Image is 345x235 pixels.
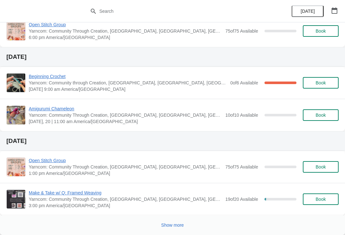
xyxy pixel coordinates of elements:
[29,190,222,196] span: Make & Take w/ Q: Framed Weaving
[29,196,222,202] span: Yarncom: Community Through Creation, [GEOGRAPHIC_DATA], [GEOGRAPHIC_DATA], [GEOGRAPHIC_DATA]
[29,73,227,80] span: Beginning Crochet
[29,34,222,41] span: 6:00 pm America/[GEOGRAPHIC_DATA]
[6,54,339,60] h2: [DATE]
[316,113,326,118] span: Book
[7,106,25,124] img: Amigurumi Chameleon | Yarncom: Community Through Creation, Olive Boulevard, Creve Coeur, MO, USA ...
[303,77,339,89] button: Book
[29,86,227,92] span: [DATE] 9:00 am America/[GEOGRAPHIC_DATA]
[29,164,222,170] span: Yarncom: Community Through Creation, [GEOGRAPHIC_DATA], [GEOGRAPHIC_DATA], [GEOGRAPHIC_DATA]
[303,109,339,121] button: Book
[29,112,222,118] span: Yarncom: Community Through Creation, [GEOGRAPHIC_DATA], [GEOGRAPHIC_DATA], [GEOGRAPHIC_DATA]
[6,138,339,144] h2: [DATE]
[7,74,25,92] img: Beginning Crochet | Yarncom: Community through Creation, Olive Boulevard, Creve Coeur, MO, USA | ...
[29,80,227,86] span: Yarncom: Community through Creation, [GEOGRAPHIC_DATA], [GEOGRAPHIC_DATA], [GEOGRAPHIC_DATA]
[7,22,25,40] img: Open Stitch Group | Yarncom: Community Through Creation, Olive Boulevard, Creve Coeur, MO, USA | ...
[225,28,258,34] span: 75 of 75 Available
[29,28,222,34] span: Yarncom: Community Through Creation, [GEOGRAPHIC_DATA], [GEOGRAPHIC_DATA], [GEOGRAPHIC_DATA]
[316,164,326,169] span: Book
[303,25,339,37] button: Book
[292,5,324,17] button: [DATE]
[230,80,258,85] span: 0 of 6 Available
[316,28,326,34] span: Book
[225,164,258,169] span: 75 of 75 Available
[225,113,258,118] span: 10 of 10 Available
[161,223,184,228] span: Show more
[99,5,259,17] input: Search
[225,197,258,202] span: 19 of 20 Available
[7,190,25,208] img: Make & Take w/ Q: Framed Weaving | Yarncom: Community Through Creation, Olive Boulevard, Creve Co...
[159,219,187,231] button: Show more
[303,161,339,173] button: Book
[29,202,222,209] span: 3:00 pm America/[GEOGRAPHIC_DATA]
[29,157,222,164] span: Open Stitch Group
[303,193,339,205] button: Book
[29,118,222,125] span: [DATE], 20 | 11:00 am America/[GEOGRAPHIC_DATA]
[301,9,315,14] span: [DATE]
[316,197,326,202] span: Book
[29,170,222,176] span: 1:00 pm America/[GEOGRAPHIC_DATA]
[7,158,25,176] img: Open Stitch Group | Yarncom: Community Through Creation, Olive Boulevard, Creve Coeur, MO, USA | ...
[29,21,222,28] span: Open Stitch Group
[29,106,222,112] span: Amigurumi Chameleon
[316,80,326,85] span: Book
